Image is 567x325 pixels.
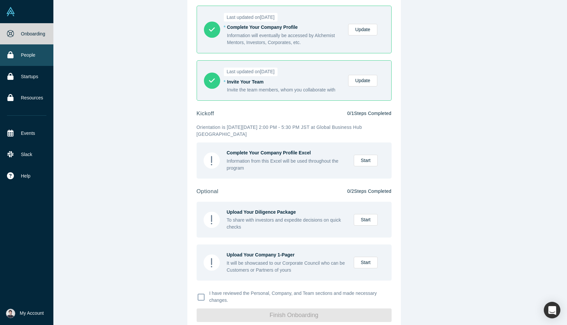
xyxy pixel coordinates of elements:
[348,75,377,86] a: Update
[209,290,387,304] p: I have reviewed the Personal, Company, and Team sections and made necessary changes.
[197,110,214,117] strong: kickoff
[227,260,347,274] div: It will be showcased to our Corporate Council who can be Customers or Partners of yours
[197,308,392,322] button: Finish Onboarding
[20,310,44,317] span: My Account
[6,7,15,16] img: Alchemist Vault Logo
[227,149,347,156] div: Complete Your Company Profile Excel
[227,209,347,216] div: Upload Your Diligence Package
[6,309,44,318] button: My Account
[227,24,342,31] div: Complete Your Company Profile
[227,217,347,231] div: To share with investors and expedite decisions on quick checks
[224,68,278,76] span: Last updated on [DATE]
[354,155,378,166] a: Start
[227,32,342,46] div: Information will eventually be accessed by Alchemist Mentors, Investors, Corporates, etc.
[354,257,378,268] a: Start
[347,188,391,195] p: 0 / 2 Steps Completed
[227,251,347,258] div: Upload Your Company 1-Pager
[348,24,377,35] a: Update
[21,173,31,180] span: Help
[224,13,278,22] span: Last updated on [DATE]
[197,188,219,194] strong: optional
[6,309,15,318] img: Katsutoshi Tabata's Account
[227,158,347,172] div: Information from this Excel will be used throughout the program
[354,214,378,226] a: Start
[197,125,362,137] span: Orientation is [DATE][DATE] 2:00 PM - 5:30 PM JST at Global Business Hub [GEOGRAPHIC_DATA]
[227,79,342,85] div: Invite Your Team
[347,110,391,117] p: 0 / 1 Steps Completed
[227,86,342,93] div: Invite the team members, whom you collaborate with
